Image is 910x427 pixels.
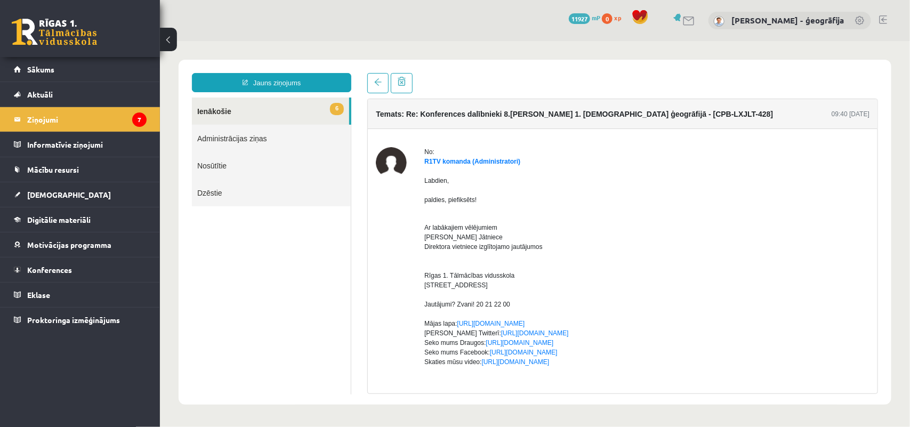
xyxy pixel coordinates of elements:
span: 11927 [569,13,590,24]
a: Ziņojumi7 [14,107,147,132]
a: 11927 mP [569,13,600,22]
a: [URL][DOMAIN_NAME] [330,308,398,315]
span: Eklase [27,290,50,300]
span: mP [592,13,600,22]
a: Mācību resursi [14,157,147,182]
a: 0 xp [602,13,626,22]
h4: Temats: Re: Konferences dalībnieki 8.[PERSON_NAME] 1. [DEMOGRAPHIC_DATA] ģeogrāfijā - [CPB-LXJLT-... [216,69,613,77]
legend: Ziņojumi [27,107,147,132]
a: [URL][DOMAIN_NAME] [322,317,390,325]
a: Motivācijas programma [14,232,147,257]
a: Rīgas 1. Tālmācības vidusskola [12,19,97,45]
span: Motivācijas programma [27,240,111,249]
a: Dzēstie [32,138,191,165]
a: [URL][DOMAIN_NAME] [297,279,365,286]
img: R1TV komanda [216,106,247,137]
legend: Informatīvie ziņojumi [27,132,147,157]
p: Ar labākajiem vēlējumiem [PERSON_NAME] Jātniece Direktora vietniece izglītojamo jautājumos Rīgas ... [264,172,710,345]
a: Jauns ziņojums [32,32,191,51]
div: 09:40 [DATE] [672,68,710,78]
img: Toms Krūmiņš - ģeogrāfija [714,16,724,27]
a: Proktoringa izmēģinājums [14,308,147,332]
span: [DEMOGRAPHIC_DATA] [27,190,111,199]
a: Administrācijas ziņas [32,84,191,111]
a: Informatīvie ziņojumi [14,132,147,157]
a: R1TV komanda (Administratori) [264,117,360,124]
a: Digitālie materiāli [14,207,147,232]
span: Proktoringa izmēģinājums [27,315,120,325]
span: xp [614,13,621,22]
a: Sākums [14,57,147,82]
a: Konferences [14,257,147,282]
a: [DEMOGRAPHIC_DATA] [14,182,147,207]
span: Digitālie materiāli [27,215,91,224]
a: [URL][DOMAIN_NAME] [326,298,394,305]
span: Konferences [27,265,72,275]
span: Aktuāli [27,90,53,99]
span: Sākums [27,65,54,74]
a: [PERSON_NAME] - ģeogrāfija [731,15,844,26]
span: 6 [170,62,184,74]
span: 0 [602,13,613,24]
a: Nosūtītie [32,111,191,138]
div: No: [264,106,710,116]
a: Eklase [14,283,147,307]
p: Labdien, paldies, piefiksēts! [264,135,710,164]
a: Aktuāli [14,82,147,107]
i: 7 [132,112,147,127]
span: Mācību resursi [27,165,79,174]
a: 6Ienākošie [32,57,189,84]
a: [URL][DOMAIN_NAME] [341,288,409,296]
